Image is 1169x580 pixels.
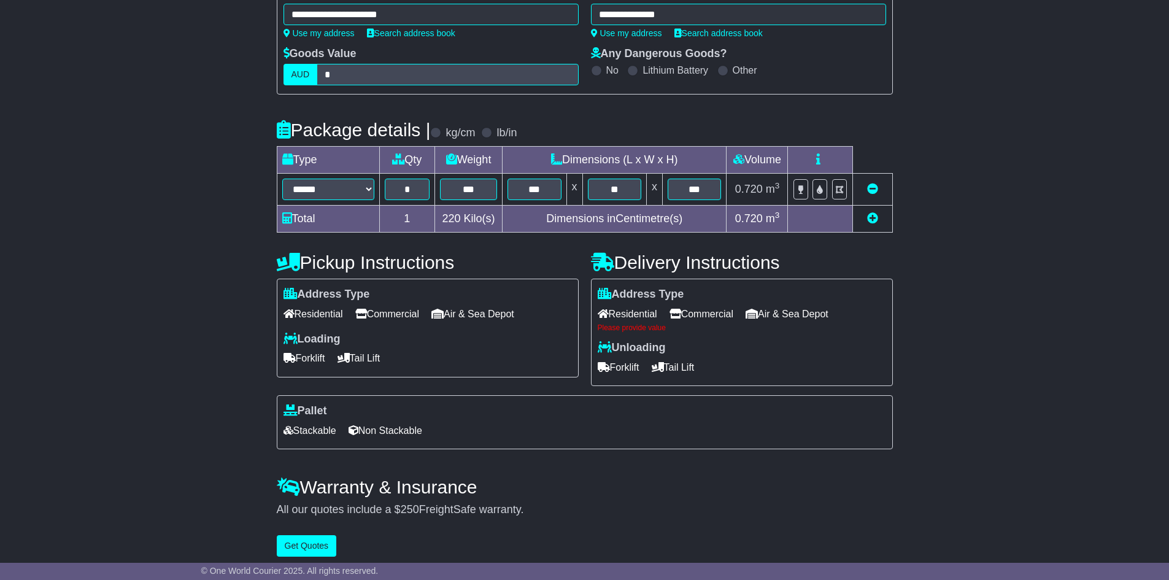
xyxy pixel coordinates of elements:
[727,147,788,174] td: Volume
[669,304,733,323] span: Commercial
[591,252,893,273] h4: Delivery Instructions
[867,183,878,195] a: Remove this item
[277,206,379,233] td: Total
[284,421,336,440] span: Stackable
[435,206,503,233] td: Kilo(s)
[338,349,380,368] span: Tail Lift
[284,333,341,346] label: Loading
[349,421,422,440] span: Non Stackable
[867,212,878,225] a: Add new item
[379,206,435,233] td: 1
[766,183,780,195] span: m
[766,212,780,225] span: m
[598,304,657,323] span: Residential
[284,349,325,368] span: Forklift
[591,28,662,38] a: Use my address
[652,358,695,377] span: Tail Lift
[446,126,475,140] label: kg/cm
[598,358,639,377] span: Forklift
[367,28,455,38] a: Search address book
[606,64,619,76] label: No
[496,126,517,140] label: lb/in
[733,64,757,76] label: Other
[674,28,763,38] a: Search address book
[284,288,370,301] label: Address Type
[646,174,662,206] td: x
[442,212,461,225] span: 220
[355,304,419,323] span: Commercial
[435,147,503,174] td: Weight
[503,206,727,233] td: Dimensions in Centimetre(s)
[746,304,828,323] span: Air & Sea Depot
[775,181,780,190] sup: 3
[277,535,337,557] button: Get Quotes
[503,147,727,174] td: Dimensions (L x W x H)
[642,64,708,76] label: Lithium Battery
[277,477,893,497] h4: Warranty & Insurance
[598,288,684,301] label: Address Type
[201,566,379,576] span: © One World Courier 2025. All rights reserved.
[775,211,780,220] sup: 3
[598,323,886,332] div: Please provide value
[431,304,514,323] span: Air & Sea Depot
[284,64,318,85] label: AUD
[277,120,431,140] h4: Package details |
[277,252,579,273] h4: Pickup Instructions
[379,147,435,174] td: Qty
[284,404,327,418] label: Pallet
[284,47,357,61] label: Goods Value
[735,183,763,195] span: 0.720
[598,341,666,355] label: Unloading
[277,503,893,517] div: All our quotes include a $ FreightSafe warranty.
[401,503,419,516] span: 250
[566,174,582,206] td: x
[284,304,343,323] span: Residential
[591,47,727,61] label: Any Dangerous Goods?
[284,28,355,38] a: Use my address
[277,147,379,174] td: Type
[735,212,763,225] span: 0.720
